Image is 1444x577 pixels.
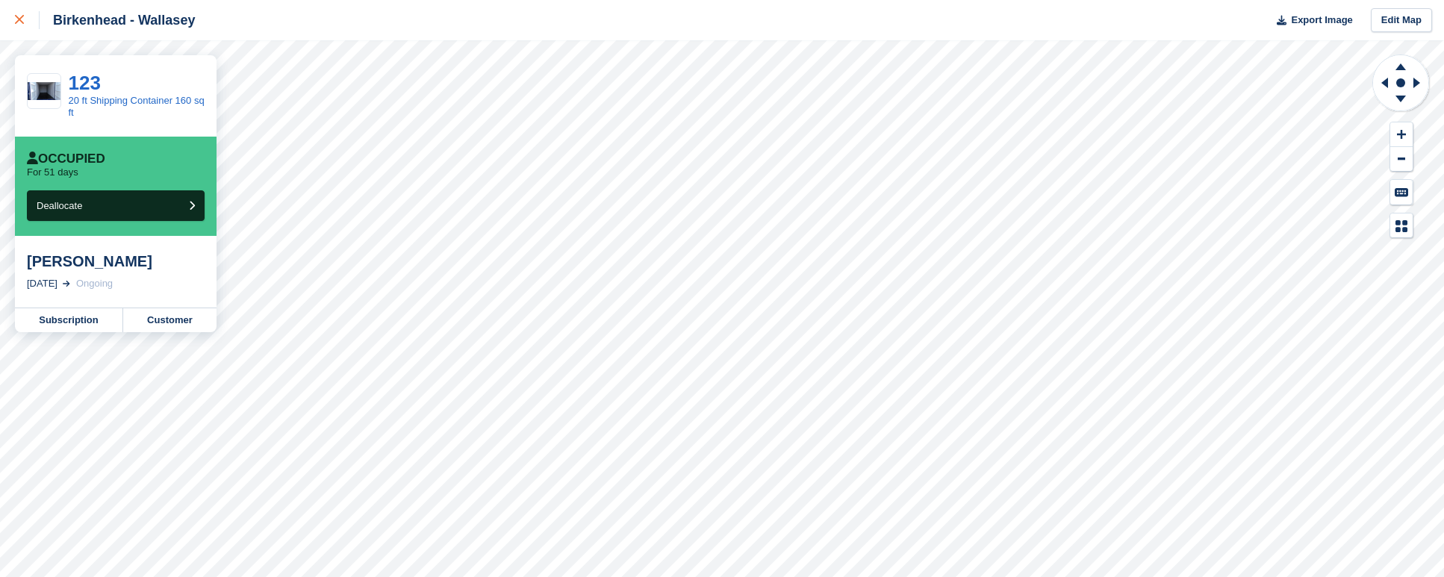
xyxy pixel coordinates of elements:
div: Occupied [27,152,105,166]
button: Export Image [1268,8,1353,33]
button: Deallocate [27,190,205,221]
a: Customer [123,308,217,332]
a: 123 [69,72,101,94]
button: Zoom Out [1390,147,1413,172]
span: Export Image [1291,13,1352,28]
div: [DATE] [27,276,57,291]
div: [PERSON_NAME] [27,252,205,270]
p: For 51 days [27,166,78,178]
div: Ongoing [76,276,113,291]
a: 20 ft Shipping Container 160 sq ft [69,95,205,118]
button: Zoom In [1390,122,1413,147]
div: Birkenhead - Wallasey [40,11,195,29]
span: Deallocate [37,200,82,211]
a: Edit Map [1371,8,1432,33]
a: Subscription [15,308,123,332]
img: dji_fly_20250523_133306_0275_1748718634455_photo.JPG [28,82,60,100]
img: arrow-right-light-icn-cde0832a797a2874e46488d9cf13f60e5c3a73dbe684e267c42b8395dfbc2abf.svg [63,281,70,287]
button: Map Legend [1390,213,1413,238]
button: Keyboard Shortcuts [1390,180,1413,205]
